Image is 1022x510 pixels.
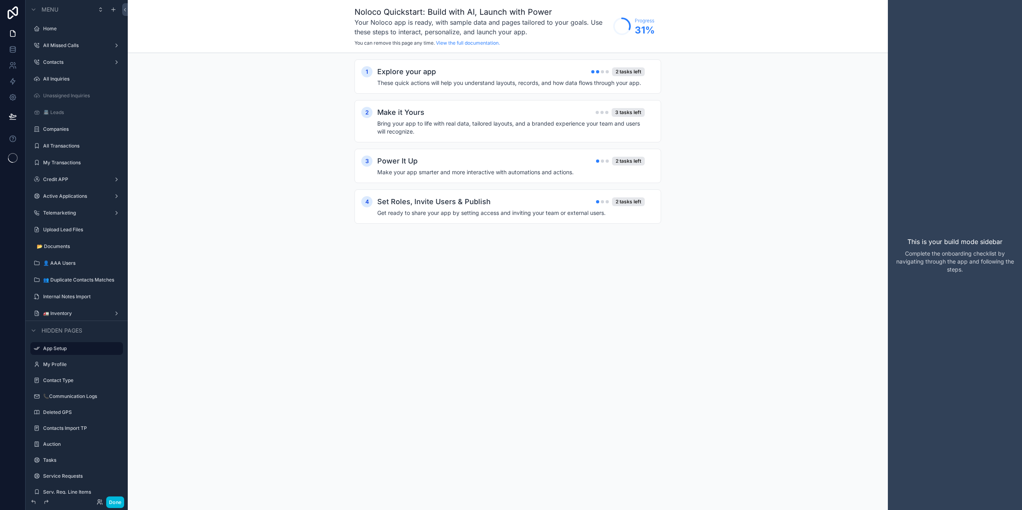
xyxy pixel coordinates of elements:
span: You can remove this page any time. [355,40,435,46]
h3: Your Noloco app is ready, with sample data and pages tailored to your goals. Use these steps to i... [355,18,609,37]
label: Tasks [43,457,118,463]
span: Menu [42,6,58,14]
label: Active Applications [43,193,107,199]
label: Service Requests [43,473,118,479]
a: View the full documentation. [436,40,500,46]
label: Companies [43,126,118,132]
label: 📂 Documents [37,243,118,250]
label: Upload Lead Files [43,226,118,233]
h1: Noloco Quickstart: Build with AI, Launch with Power [355,6,609,18]
label: All Transactions [43,143,118,149]
label: Contacts Import TP [43,425,118,431]
label: Credit APP [43,176,107,183]
span: 31 % [635,24,655,37]
label: 📞Communication Logs [43,393,118,400]
label: Internal Notes Import [43,293,118,300]
label: Telemarketing [43,210,107,216]
label: Contacts [43,59,107,65]
label: My Profile [43,361,118,368]
label: 👥 Duplicate Contacts Matches [43,277,118,283]
label: Contact Type [43,377,118,384]
span: Progress [635,18,655,24]
button: Done [106,496,124,508]
label: Auction [43,441,118,447]
label: 🚛 Inventory [43,310,107,317]
label: 👤 AAA Users [43,260,118,266]
label: Unassigned Inquiries [43,93,118,99]
p: This is your build mode sidebar [907,237,1002,246]
label: Deleted GPS [43,409,118,415]
label: All Missed Calls [43,42,107,49]
label: All Inquiries [43,76,118,82]
label: Home [43,26,118,32]
label: Serv. Req. Line Items [43,489,118,495]
label: My Transactions [43,159,118,166]
p: Complete the onboarding checklist by navigating through the app and following the steps. [894,250,1016,274]
label: App Setup [43,345,118,352]
label: 📇 Leads [43,109,118,116]
span: Hidden pages [42,327,82,335]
